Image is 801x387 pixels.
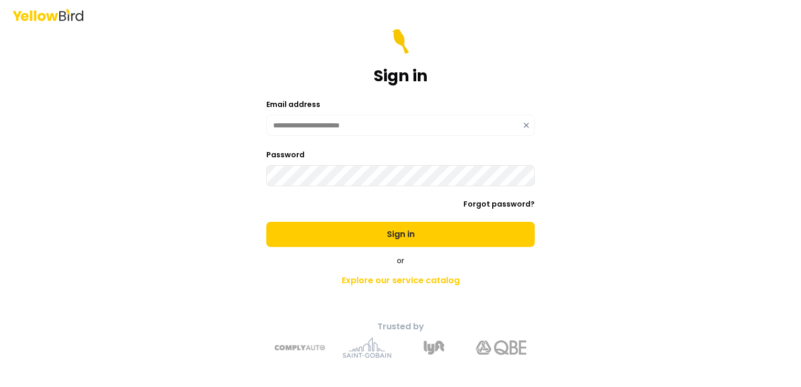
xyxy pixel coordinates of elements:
a: Forgot password? [463,199,535,209]
p: Trusted by [216,320,585,333]
h1: Sign in [374,67,428,85]
label: Email address [266,99,320,110]
a: Explore our service catalog [216,270,585,291]
button: Sign in [266,222,535,247]
span: or [397,255,404,266]
label: Password [266,149,305,160]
